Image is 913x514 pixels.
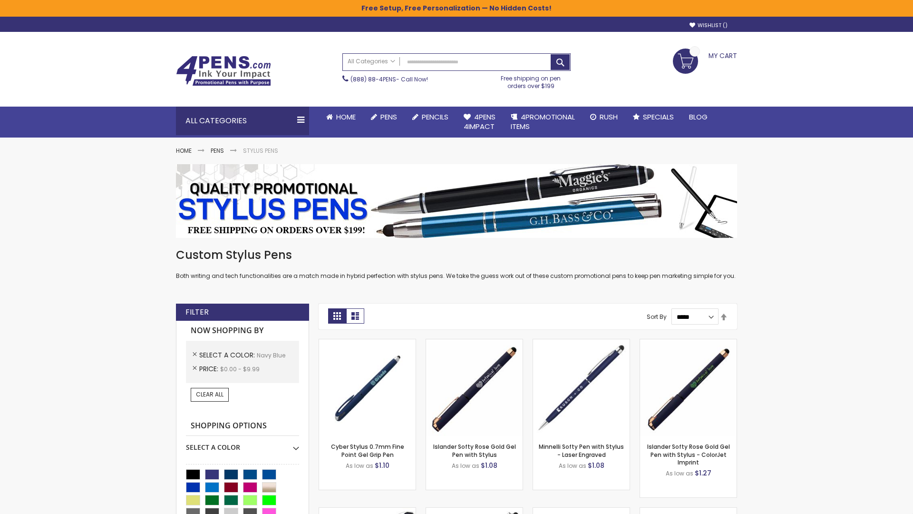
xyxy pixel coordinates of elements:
a: Home [176,147,192,155]
span: - Call Now! [350,75,428,83]
span: 4PROMOTIONAL ITEMS [511,112,575,131]
img: Islander Softy Rose Gold Gel Pen with Stylus-Navy Blue [426,339,523,436]
span: $1.10 [375,461,389,470]
span: $1.08 [481,461,497,470]
strong: Shopping Options [186,416,299,436]
a: Cyber Stylus 0.7mm Fine Point Gel Grip Pen-Navy Blue [319,339,416,347]
img: Minnelli Softy Pen with Stylus - Laser Engraved-Navy Blue [533,339,630,436]
a: Islander Softy Rose Gold Gel Pen with Stylus-Navy Blue [426,339,523,347]
label: Sort By [647,313,667,321]
span: All Categories [348,58,395,65]
a: Pens [211,147,224,155]
a: Cyber Stylus 0.7mm Fine Point Gel Grip Pen [331,443,404,458]
span: Select A Color [199,350,257,360]
span: As low as [452,462,479,470]
img: 4Pens Custom Pens and Promotional Products [176,56,271,86]
a: Clear All [191,388,229,401]
a: Minnelli Softy Pen with Stylus - Laser Engraved [539,443,624,458]
a: Islander Softy Rose Gold Gel Pen with Stylus - ColorJet Imprint [647,443,730,466]
strong: Filter [185,307,209,317]
span: Home [336,112,356,122]
a: Specials [625,107,681,128]
img: Stylus Pens [176,164,737,238]
span: $0.00 - $9.99 [220,365,260,373]
div: Select A Color [186,436,299,452]
a: Islander Softy Rose Gold Gel Pen with Stylus [433,443,516,458]
span: As low as [666,469,693,477]
span: Pencils [422,112,448,122]
span: Rush [600,112,618,122]
span: Clear All [196,390,223,398]
a: 4PROMOTIONALITEMS [503,107,583,138]
img: Cyber Stylus 0.7mm Fine Point Gel Grip Pen-Navy Blue [319,339,416,436]
span: As low as [559,462,586,470]
h1: Custom Stylus Pens [176,247,737,263]
div: All Categories [176,107,309,135]
a: Home [319,107,363,128]
a: Pens [363,107,405,128]
span: Navy Blue [257,351,285,359]
span: Specials [643,112,674,122]
strong: Now Shopping by [186,321,299,341]
a: Pencils [405,107,456,128]
a: (888) 88-4PENS [350,75,396,83]
span: Pens [380,112,397,122]
a: Wishlist [690,22,728,29]
div: Both writing and tech functionalities are a match made in hybrid perfection with stylus pens. We ... [176,247,737,280]
a: Blog [681,107,715,128]
a: 4Pens4impact [456,107,503,138]
span: $1.27 [695,468,711,478]
strong: Grid [328,308,346,324]
span: 4Pens 4impact [464,112,495,131]
div: Free shipping on pen orders over $199 [491,71,571,90]
span: Price [199,364,220,374]
img: Islander Softy Rose Gold Gel Pen with Stylus - ColorJet Imprint-Navy Blue [640,339,737,436]
a: Rush [583,107,625,128]
span: Blog [689,112,708,122]
span: $1.08 [588,461,604,470]
span: As low as [346,462,373,470]
a: Minnelli Softy Pen with Stylus - Laser Engraved-Navy Blue [533,339,630,347]
a: Islander Softy Rose Gold Gel Pen with Stylus - ColorJet Imprint-Navy Blue [640,339,737,347]
a: All Categories [343,54,400,69]
strong: Stylus Pens [243,147,278,155]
